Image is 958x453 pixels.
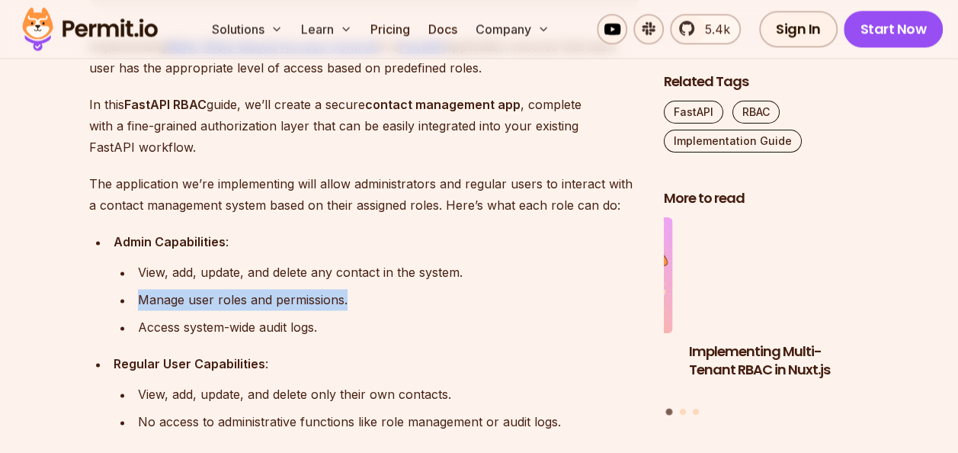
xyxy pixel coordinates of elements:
h3: Policy-Based Access Control (PBAC) Isn’t as Great as You Think [467,342,673,399]
button: Go to slide 2 [680,409,686,415]
a: Docs [422,14,463,44]
strong: Regular User Capabilities [114,356,265,371]
strong: FastAPI RBAC [124,97,207,112]
a: RBAC [732,101,780,124]
button: Company [469,14,556,44]
img: Policy-Based Access Control (PBAC) Isn’t as Great as You Think [467,218,673,334]
strong: Admin Capabilities [114,234,226,249]
button: Go to slide 1 [666,409,673,416]
li: 3 of 3 [467,218,673,400]
button: Go to slide 3 [693,409,699,415]
div: Manage user roles and permissions. [138,289,639,310]
button: Learn [295,14,358,44]
img: Permit logo [15,3,165,55]
h2: Related Tags [664,73,870,92]
a: Sign In [759,11,838,47]
h2: More to read [664,190,870,209]
button: Solutions [206,14,289,44]
div: : [114,231,639,252]
span: 5.4k [696,20,730,38]
div: : [114,353,639,374]
div: Posts [664,218,870,418]
img: Implementing Multi-Tenant RBAC in Nuxt.js [689,218,895,334]
div: No access to administrative functions like role management or audit logs. [138,411,639,432]
div: View, add, update, and delete only their own contacts. [138,384,639,405]
div: Access system-wide audit logs. [138,316,639,338]
a: Pricing [364,14,416,44]
p: In this guide, we’ll create a secure , complete with a fine-grained authorization layer that can ... [89,94,639,158]
p: The application we’re implementing will allow administrators and regular users to interact with a... [89,173,639,216]
a: FastAPI [664,101,723,124]
div: View, add, update, and delete any contact in the system. [138,262,639,283]
li: 1 of 3 [689,218,895,400]
a: Implementation Guide [664,130,802,153]
a: 5.4k [670,14,741,44]
a: Implementing Multi-Tenant RBAC in Nuxt.jsImplementing Multi-Tenant RBAC in Nuxt.js [689,218,895,400]
strong: contact management app [365,97,521,112]
h3: Implementing Multi-Tenant RBAC in Nuxt.js [689,342,895,381]
a: Start Now [844,11,944,47]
